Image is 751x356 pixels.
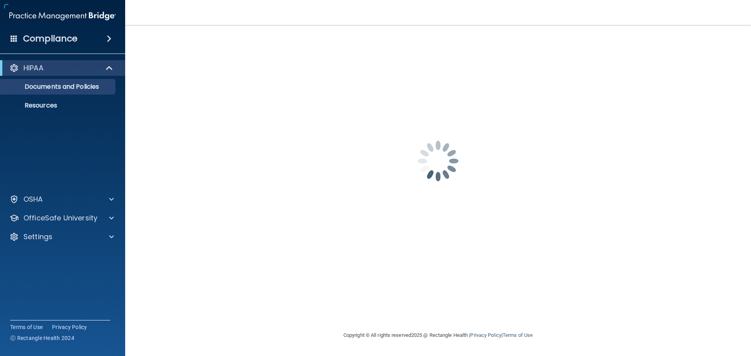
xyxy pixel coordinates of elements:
h4: Compliance [23,33,77,44]
a: Privacy Policy [52,323,87,331]
p: Resources [5,102,112,109]
p: OSHA [23,195,43,204]
p: HIPAA [23,63,43,73]
a: Settings [9,232,114,242]
a: HIPAA [9,63,113,73]
p: Documents and Policies [5,83,112,91]
a: Privacy Policy [470,332,501,338]
p: Settings [23,232,52,242]
a: Terms of Use [503,332,533,338]
a: OSHA [9,195,114,204]
span: Ⓒ Rectangle Health 2024 [10,334,74,342]
a: Terms of Use [10,323,43,331]
div: Copyright © All rights reserved 2025 @ Rectangle Health | | [295,323,581,348]
img: spinner.e123f6fc.gif [399,122,477,200]
img: PMB logo [9,8,116,24]
p: OfficeSafe University [23,213,97,223]
a: OfficeSafe University [9,213,114,223]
